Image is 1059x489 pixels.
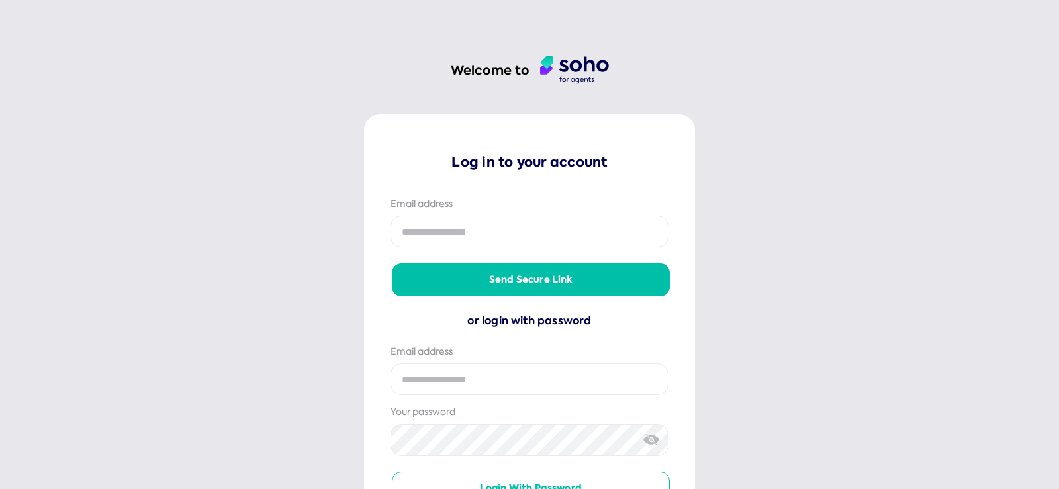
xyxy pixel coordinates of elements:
div: or login with password [391,312,668,330]
p: Log in to your account [391,153,668,171]
h1: Welcome to [451,62,529,79]
div: Your password [391,406,668,419]
img: eye-crossed.svg [643,433,660,447]
button: Send secure link [392,263,670,296]
div: Email address [391,198,668,211]
div: Email address [391,345,668,359]
img: agent logo [540,56,609,84]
